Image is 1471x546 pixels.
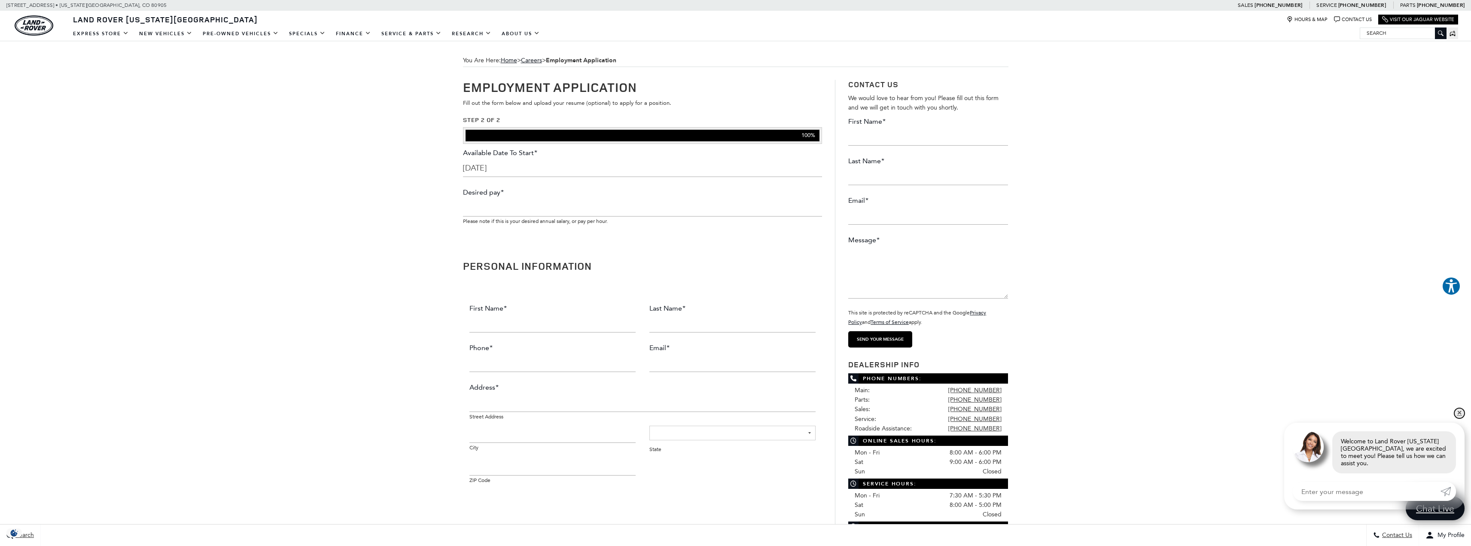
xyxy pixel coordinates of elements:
[546,56,616,64] strong: Employment Application
[848,310,986,325] small: This site is protected by reCAPTCHA and the Google and apply.
[463,148,537,158] label: Available Date To Start
[801,132,815,138] span: 100%
[1360,28,1446,38] input: Search
[983,467,1002,476] span: Closed
[15,15,53,36] img: Land Rover
[469,476,490,485] label: ZIP Code
[871,319,909,325] a: Terms of Service
[1338,2,1386,9] a: [PHONE_NUMBER]
[1287,16,1328,23] a: Hours & Map
[4,528,24,537] section: Click to Open Cookie Consent Modal
[134,26,198,41] a: New Vehicles
[950,500,1002,510] span: 8:00 AM - 5:00 PM
[649,304,685,313] label: Last Name
[15,15,53,36] a: land-rover
[1293,482,1441,501] input: Enter your message
[848,436,1008,446] span: Online Sales Hours:
[948,406,1002,413] a: [PHONE_NUMBER]
[501,57,517,64] a: Home
[496,26,545,41] a: About Us
[463,116,822,123] h3: Step 2 of 2
[855,458,863,466] span: Sat
[469,412,503,421] label: Street Address
[948,387,1002,394] a: [PHONE_NUMBER]
[855,425,912,432] span: Roadside Assistance:
[1380,532,1412,539] span: Contact Us
[848,168,1008,185] input: Last Name*
[463,217,608,226] div: Please note if this is your desired annual salary, or pay per hour.
[950,448,1002,458] span: 8:00 AM - 6:00 PM
[198,26,284,41] a: Pre-Owned Vehicles
[848,360,1008,369] h3: Dealership Info
[1419,525,1471,546] button: Open user profile menu
[73,14,258,24] span: Land Rover [US_STATE][GEOGRAPHIC_DATA]
[948,396,1002,403] a: [PHONE_NUMBER]
[848,80,1008,89] h3: Contact Us
[463,80,822,94] h1: Employment Application
[1441,482,1456,501] a: Submit
[501,57,616,64] span: >
[463,188,504,197] label: Desired pay
[1255,2,1302,9] a: [PHONE_NUMBER]
[4,528,24,537] img: Opt-Out Icon
[469,343,493,353] label: Phone
[848,117,886,126] label: First Name
[855,468,865,475] span: Sun
[331,26,376,41] a: Finance
[463,54,1008,67] div: Breadcrumbs
[6,2,167,8] a: [STREET_ADDRESS] • [US_STATE][GEOGRAPHIC_DATA], CO 80905
[469,383,499,392] label: Address
[855,492,880,499] span: Mon - Fri
[848,128,1008,146] input: First Name*
[948,415,1002,423] a: [PHONE_NUMBER]
[1382,16,1454,23] a: Visit Our Jaguar Website
[848,235,880,245] label: Message
[68,26,134,41] a: EXPRESS STORE
[855,387,870,394] span: Main:
[469,443,478,452] label: City
[848,95,999,111] span: We would love to hear from you! Please fill out this form and we will get in touch with you shortly.
[848,522,1008,532] span: Parts Hours:
[848,156,884,166] label: Last Name
[447,26,496,41] a: Research
[855,415,876,423] span: Service:
[284,26,331,41] a: Specials
[950,491,1002,500] span: 7:30 AM - 5:30 PM
[855,449,880,456] span: Mon - Fri
[68,26,545,41] nav: Main Navigation
[1293,431,1324,462] img: Agent profile photo
[649,445,661,454] label: State
[1434,532,1465,539] span: My Profile
[376,26,447,41] a: Service & Parts
[848,196,868,205] label: Email
[469,304,507,313] label: First Name
[855,511,865,518] span: Sun
[1332,431,1456,473] div: Welcome to Land Rover [US_STATE][GEOGRAPHIC_DATA], we are excited to meet you! Please tell us how...
[983,510,1002,519] span: Closed
[649,343,670,353] label: Email
[950,458,1002,467] span: 9:00 AM - 6:00 PM
[521,57,616,64] span: >
[1442,277,1461,296] button: Explore your accessibility options
[855,406,870,413] span: Sales:
[463,54,1008,67] span: You Are Here:
[948,425,1002,432] a: [PHONE_NUMBER]
[855,396,870,403] span: Parts:
[1238,2,1253,8] span: Sales
[1400,2,1416,8] span: Parts
[1316,2,1337,8] span: Service
[521,57,542,64] a: Careers
[848,479,1008,489] span: Service Hours:
[848,331,912,348] input: Send your message
[848,207,1008,225] input: Email*
[848,247,1008,299] textarea: Message*
[68,14,263,24] a: Land Rover [US_STATE][GEOGRAPHIC_DATA]
[848,80,1008,352] form: Contact Us
[848,373,1008,384] span: Phone Numbers:
[855,501,863,509] span: Sat
[1334,16,1372,23] a: Contact Us
[1417,2,1465,9] a: [PHONE_NUMBER]
[463,100,671,106] span: Fill out the form below and upload your resume (optional) to apply for a position.
[1442,277,1461,297] aside: Accessibility Help Desk
[463,260,822,271] h2: Personal Information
